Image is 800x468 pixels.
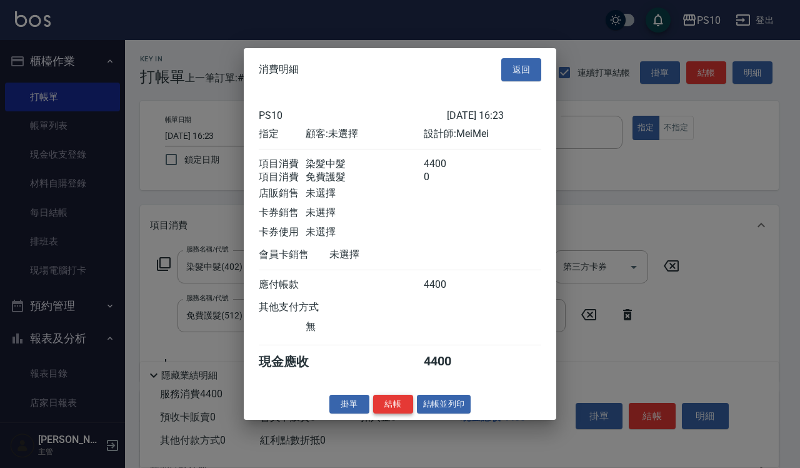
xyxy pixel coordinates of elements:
[259,300,353,313] div: 其他支付方式
[259,248,329,261] div: 會員卡銷售
[306,225,423,238] div: 未選擇
[501,58,541,81] button: 返回
[259,109,447,121] div: PS10
[259,170,306,183] div: 項目消費
[424,278,471,291] div: 4400
[424,170,471,183] div: 0
[259,157,306,170] div: 項目消費
[259,63,299,76] span: 消費明細
[329,394,369,414] button: 掛單
[306,320,423,333] div: 無
[447,109,541,121] div: [DATE] 16:23
[424,157,471,170] div: 4400
[259,127,306,140] div: 指定
[306,157,423,170] div: 染髮中髮
[373,394,413,414] button: 結帳
[259,353,329,370] div: 現金應收
[306,206,423,219] div: 未選擇
[424,127,541,140] div: 設計師: MeiMei
[306,170,423,183] div: 免費護髮
[329,248,447,261] div: 未選擇
[259,206,306,219] div: 卡券銷售
[259,278,306,291] div: 應付帳款
[306,186,423,200] div: 未選擇
[306,127,423,140] div: 顧客: 未選擇
[259,225,306,238] div: 卡券使用
[259,186,306,200] div: 店販銷售
[424,353,471,370] div: 4400
[417,394,471,414] button: 結帳並列印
